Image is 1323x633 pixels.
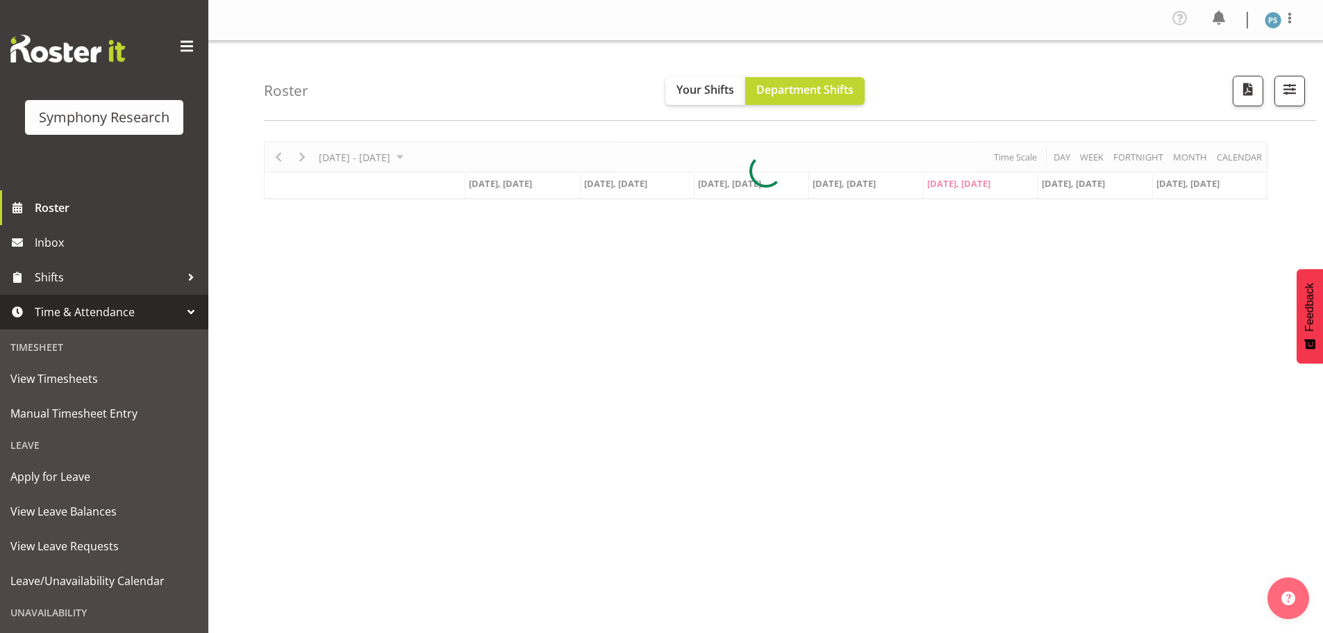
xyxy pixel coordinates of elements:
span: Leave/Unavailability Calendar [10,570,198,591]
img: Rosterit website logo [10,35,125,63]
a: Manual Timesheet Entry [3,396,205,431]
button: Feedback - Show survey [1297,269,1323,363]
span: View Leave Balances [10,501,198,522]
a: View Leave Requests [3,529,205,564]
h4: Roster [264,83,308,99]
button: Your Shifts [665,77,745,105]
button: Department Shifts [745,77,865,105]
span: Manual Timesheet Entry [10,403,198,424]
span: Time & Attendance [35,302,181,322]
a: Apply for Leave [3,459,205,494]
img: paul-s-stoneham1982.jpg [1265,12,1281,28]
div: Unavailability [3,598,205,627]
span: Department Shifts [756,82,854,97]
span: Apply for Leave [10,466,198,487]
span: Shifts [35,267,181,288]
img: help-xxl-2.png [1281,591,1295,605]
div: Symphony Research [39,107,169,128]
a: View Leave Balances [3,494,205,529]
span: View Leave Requests [10,536,198,557]
div: Timesheet [3,333,205,361]
button: Download a PDF of the roster according to the set date range. [1233,76,1263,106]
span: Feedback [1304,283,1316,331]
a: View Timesheets [3,361,205,396]
div: Leave [3,431,205,459]
span: View Timesheets [10,368,198,389]
span: Your Shifts [676,82,734,97]
button: Filter Shifts [1274,76,1305,106]
a: Leave/Unavailability Calendar [3,564,205,598]
span: Roster [35,197,201,218]
span: Inbox [35,232,201,253]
